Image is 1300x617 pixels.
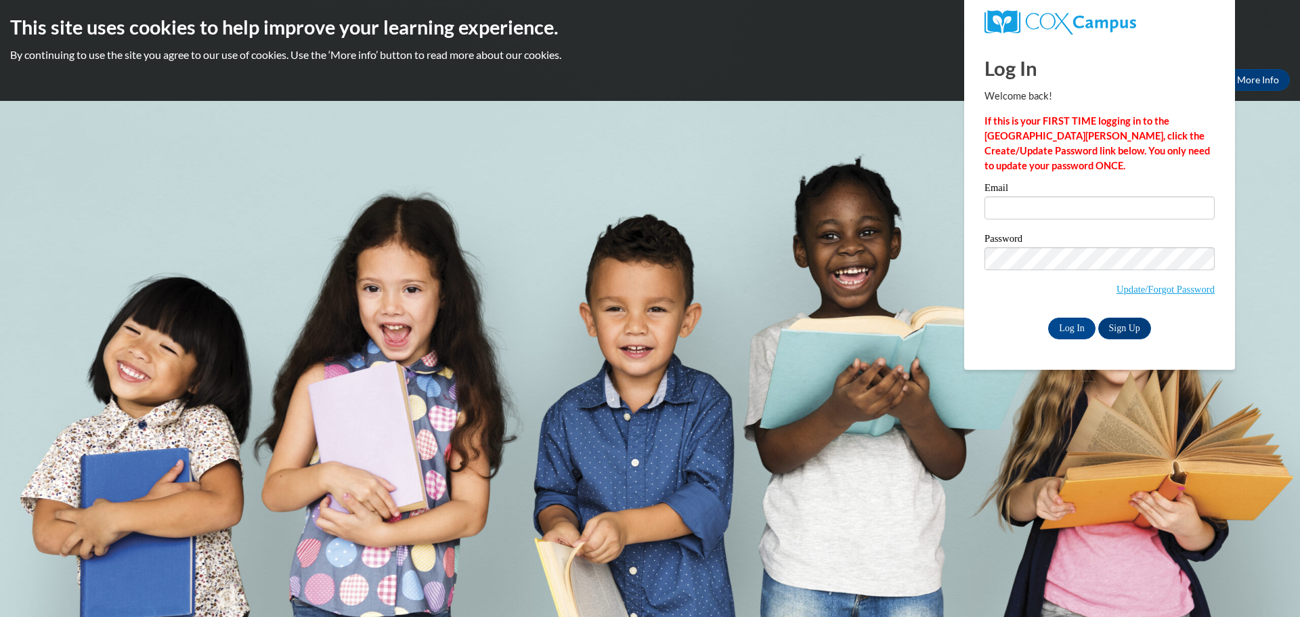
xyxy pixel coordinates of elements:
strong: If this is your FIRST TIME logging in to the [GEOGRAPHIC_DATA][PERSON_NAME], click the Create/Upd... [984,115,1210,171]
label: Email [984,183,1215,196]
h2: This site uses cookies to help improve your learning experience. [10,14,1290,41]
input: Log In [1048,318,1096,339]
h1: Log In [984,54,1215,82]
p: Welcome back! [984,89,1215,104]
a: Sign Up [1098,318,1151,339]
a: Update/Forgot Password [1117,284,1215,295]
a: More Info [1226,69,1290,91]
label: Password [984,234,1215,247]
img: COX Campus [984,10,1136,35]
a: COX Campus [984,10,1215,35]
p: By continuing to use the site you agree to our use of cookies. Use the ‘More info’ button to read... [10,47,1290,62]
